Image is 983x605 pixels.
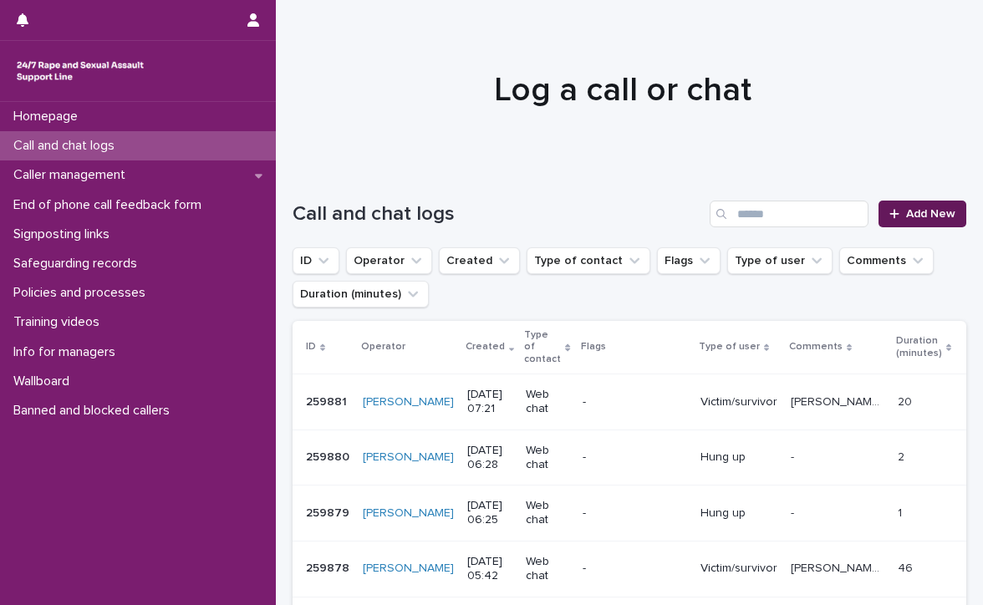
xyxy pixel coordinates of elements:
p: Flags [581,338,606,356]
p: ID [306,338,316,356]
a: [PERSON_NAME] [363,506,454,521]
p: Homepage [7,109,91,125]
p: 20 [898,392,915,409]
button: Comments [839,247,934,274]
p: Sage talked about being raped by an ex boyfriend and how this has impacted them. Operator challen... [791,558,888,576]
p: - [583,395,687,409]
p: - [791,447,797,465]
button: Flags [657,247,721,274]
p: Caller management [7,167,139,183]
button: ID [293,247,339,274]
p: Signposting links [7,226,123,242]
tr: 259878259878 [PERSON_NAME] [DATE] 05:42Web chat-Victim/survivor[PERSON_NAME] talked about being r... [293,541,978,597]
p: - [791,503,797,521]
p: End of phone call feedback form [7,197,215,213]
p: Banned and blocked callers [7,403,183,419]
p: 259881 [306,392,350,409]
h1: Call and chat logs [293,202,703,226]
input: Search [710,201,868,227]
p: Type of user [699,338,760,356]
p: Victim/survivor [700,395,777,409]
a: [PERSON_NAME] [363,395,454,409]
p: 46 [898,558,916,576]
a: [PERSON_NAME] [363,562,454,576]
span: Add New [906,208,955,220]
p: Safeguarding records [7,256,150,272]
p: Victim/survivor [700,562,777,576]
tr: 259880259880 [PERSON_NAME] [DATE] 06:28Web chat-Hung up-- 22 [293,430,978,486]
p: [DATE] 06:28 [467,444,512,472]
a: [PERSON_NAME] [363,450,454,465]
tr: 259881259881 [PERSON_NAME] [DATE] 07:21Web chat-Victim/survivor[PERSON_NAME] wanted support aroun... [293,374,978,430]
p: Call and chat logs [7,138,128,154]
p: Training videos [7,314,113,330]
p: Web chat [526,444,568,472]
p: Web chat [526,555,568,583]
p: Operator [361,338,405,356]
p: [DATE] 07:21 [467,388,512,416]
p: Hung up [700,506,777,521]
p: 259880 [306,447,353,465]
p: [DATE] 06:25 [467,499,512,527]
p: Web chat [526,388,568,416]
p: 1 [898,503,905,521]
p: - [583,562,687,576]
p: Info for managers [7,344,129,360]
p: Policies and processes [7,285,159,301]
p: - [583,506,687,521]
p: Duration (minutes) [896,332,942,363]
img: rhQMoQhaT3yELyF149Cw [13,54,147,88]
button: Duration (minutes) [293,281,429,308]
p: - [583,450,687,465]
p: Wallboard [7,374,83,389]
p: Type of contact [524,326,561,369]
button: Type of contact [527,247,650,274]
p: Hung up [700,450,777,465]
p: 259878 [306,558,353,576]
button: Operator [346,247,432,274]
p: 259879 [306,503,353,521]
p: Web chat [526,499,568,527]
button: Type of user [727,247,833,274]
h1: Log a call or chat [293,70,954,110]
p: 2 [898,447,908,465]
button: Created [439,247,520,274]
p: Ranjitha wanted support around her experience of sexual assault by work colleague. They plan to f... [791,392,888,409]
p: Created [466,338,505,356]
a: Add New [879,201,966,227]
p: [DATE] 05:42 [467,555,512,583]
tr: 259879259879 [PERSON_NAME] [DATE] 06:25Web chat-Hung up-- 11 [293,486,978,541]
p: Comments [789,338,843,356]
